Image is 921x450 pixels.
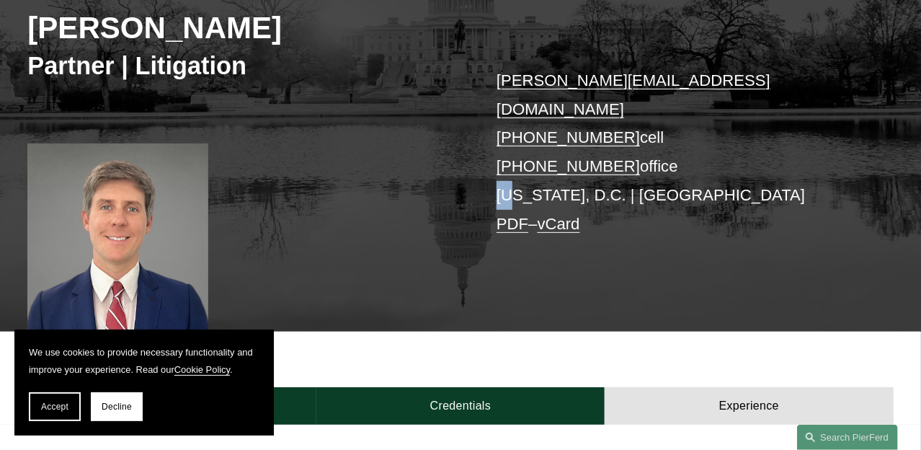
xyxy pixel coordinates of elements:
[497,71,770,118] a: [PERSON_NAME][EMAIL_ADDRESS][DOMAIN_NAME]
[497,215,528,233] a: PDF
[102,402,132,412] span: Decline
[497,157,640,175] a: [PHONE_NUMBER]
[41,402,68,412] span: Accept
[797,425,898,450] a: Search this site
[29,392,81,421] button: Accept
[14,330,274,436] section: Cookie banner
[497,128,640,146] a: [PHONE_NUMBER]
[27,50,460,81] h3: Partner | Litigation
[29,344,259,378] p: We use cookies to provide necessary functionality and improve your experience. Read our .
[174,364,230,375] a: Cookie Policy
[91,392,143,421] button: Decline
[497,66,858,239] p: cell office [US_STATE], D.C. | [GEOGRAPHIC_DATA] –
[27,10,460,47] h2: [PERSON_NAME]
[605,387,893,425] a: Experience
[538,215,580,233] a: vCard
[316,387,605,425] a: Credentials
